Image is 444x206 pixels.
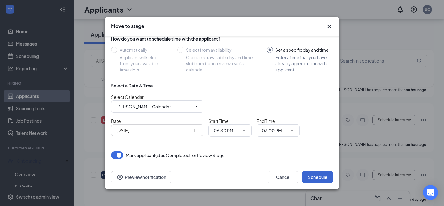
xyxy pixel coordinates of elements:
svg: ChevronDown [241,128,246,133]
span: Mark applicant(s) as Completed for Review Stage [126,151,225,159]
h3: Move to stage [111,23,144,30]
svg: ChevronDown [193,104,198,109]
svg: ChevronDown [290,128,294,133]
span: End Time [257,118,275,124]
button: Schedule [302,171,333,183]
input: Start time [214,127,239,134]
div: How do you want to schedule time with the applicant? [111,36,333,42]
svg: Eye [116,173,124,181]
button: Close [326,23,333,30]
span: Start Time [208,118,229,124]
div: Select a Date & Time [111,83,153,89]
svg: Cross [326,23,333,30]
span: Select Calendar [111,94,144,100]
button: Cancel [268,171,298,183]
input: Sep 17, 2025 [116,127,193,134]
button: Preview notificationEye [111,171,171,183]
div: Open Intercom Messenger [423,185,438,200]
input: End time [262,127,287,134]
span: Date [111,118,121,124]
